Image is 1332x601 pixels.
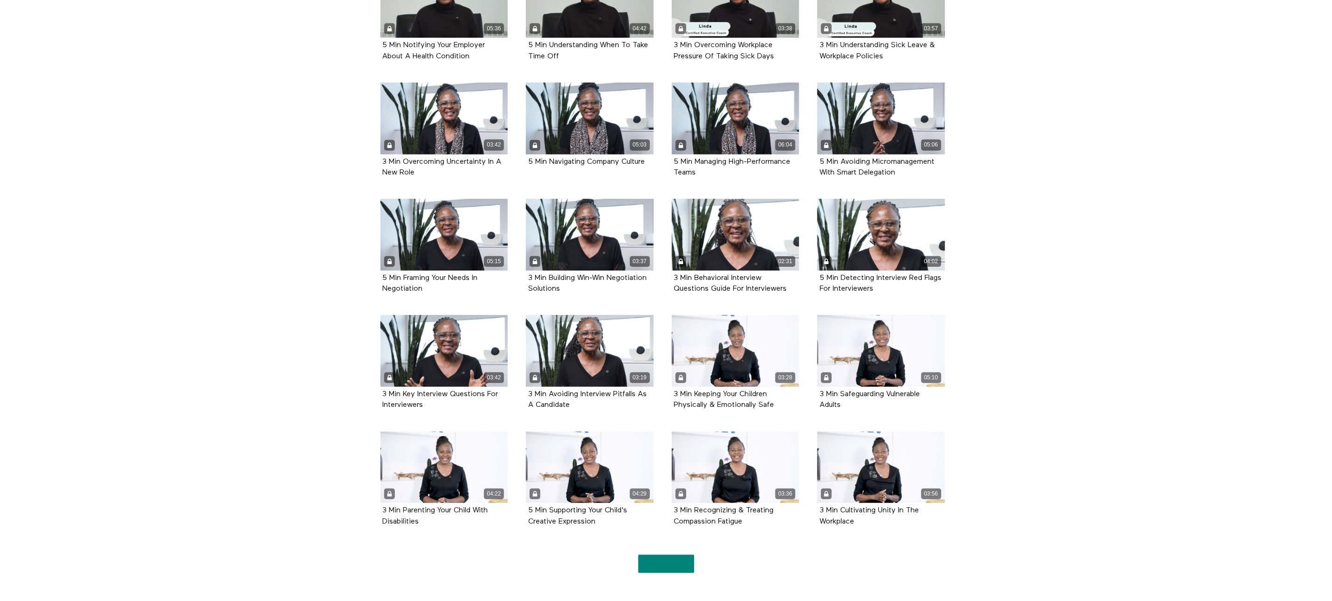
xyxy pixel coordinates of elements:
strong: 3 Min Safeguarding Vulnerable Adults [820,391,920,409]
div: 03:57 [921,23,941,34]
a: 5 Min Avoiding Micromanagement With Smart Delegation 05:06 [817,83,945,154]
div: 03:56 [921,489,941,499]
a: 3 Min Overcoming Uncertainty In A New Role 03:42 [380,83,508,154]
div: 03:42 [484,140,504,150]
a: 3 Min Avoiding Interview Pitfalls As A Candidate [528,391,647,408]
a: 3 Min Recognizing & Treating Compassion Fatigue 03:36 [672,432,800,503]
div: 05:36 [484,23,504,34]
div: 04:02 [921,256,941,267]
div: 05:15 [484,256,504,267]
a: 3 Min Recognizing & Treating Compassion Fatigue [674,507,774,524]
strong: 3 Min Cultivating Unity In The Workplace [820,507,919,525]
a: 3 Min Key Interview Questions For Interviewers [383,391,498,408]
a: 5 Min Managing High-Performance Teams [674,158,791,176]
div: 04:29 [630,489,650,499]
div: 04:42 [630,23,650,34]
a: 5 Min Framing Your Needs In Negotiation 05:15 [380,199,508,271]
a: 3 Min Building Win-Win Negotiation Solutions [528,274,647,292]
a: Show More [638,555,694,573]
a: 5 Min Understanding When To Take Time Off [528,42,648,59]
a: 5 Min Framing Your Needs In Negotiation [383,274,478,292]
div: 04:22 [484,489,504,499]
a: 3 Min Avoiding Interview Pitfalls As A Candidate 03:19 [526,315,654,387]
a: 3 Min Parenting Your Child With Disabilities [383,507,488,524]
div: 03:19 [630,372,650,383]
a: 3 Min Cultivating Unity In The Workplace 03:56 [817,432,945,503]
strong: 3 Min Keeping Your Children Physically & Emotionally Safe [674,391,774,409]
strong: 5 Min Understanding When To Take Time Off [528,42,648,60]
a: 5 Min Detecting Interview Red Flags For Interviewers [820,274,941,292]
strong: 3 Min Understanding Sick Leave & Workplace Policies [820,42,935,60]
a: 5 Min Detecting Interview Red Flags For Interviewers 04:02 [817,199,945,271]
a: 3 Min Overcoming Uncertainty In A New Role [383,158,502,176]
a: 3 Min Parenting Your Child With Disabilities 04:22 [380,432,508,503]
strong: 3 Min Overcoming Workplace Pressure Of Taking Sick Days [674,42,774,60]
strong: 5 Min Navigating Company Culture [528,158,645,166]
a: 5 Min Supporting Your Child's Creative Expression 04:29 [526,432,654,503]
strong: 5 Min Supporting Your Child's Creative Expression [528,507,627,525]
a: 5 Min Supporting Your Child's Creative Expression [528,507,627,524]
div: 05:06 [921,140,941,150]
div: 05:03 [630,140,650,150]
div: 03:38 [775,23,795,34]
a: 5 Min Managing High-Performance Teams 06:04 [672,83,800,154]
a: 3 Min Cultivating Unity In The Workplace [820,507,919,524]
a: 5 Min Navigating Company Culture 05:03 [526,83,654,154]
a: 3 Min Key Interview Questions For Interviewers 03:42 [380,315,508,387]
a: 3 Min Building Win-Win Negotiation Solutions 03:37 [526,199,654,271]
a: 3 Min Behavioral Interview Questions Guide For Interviewers [674,274,787,292]
a: 3 Min Keeping Your Children Physically & Emotionally Safe 03:28 [672,315,800,387]
a: 5 Min Navigating Company Culture [528,158,645,165]
strong: 3 Min Recognizing & Treating Compassion Fatigue [674,507,774,525]
a: 5 Min Notifying Your Employer About A Health Condition [383,42,485,59]
a: 3 Min Safeguarding Vulnerable Adults 05:10 [817,315,945,387]
strong: 3 Min Key Interview Questions For Interviewers [383,391,498,409]
strong: 3 Min Avoiding Interview Pitfalls As A Candidate [528,391,647,409]
div: 06:04 [775,140,795,150]
div: 03:36 [775,489,795,499]
a: 3 Min Overcoming Workplace Pressure Of Taking Sick Days [674,42,774,59]
a: 5 Min Avoiding Micromanagement With Smart Delegation [820,158,934,176]
div: 02:31 [775,256,795,267]
div: 03:28 [775,372,795,383]
a: 3 Min Understanding Sick Leave & Workplace Policies [820,42,935,59]
a: 3 Min Safeguarding Vulnerable Adults [820,391,920,408]
strong: 3 Min Parenting Your Child With Disabilities [383,507,488,525]
div: 05:10 [921,372,941,383]
a: 3 Min Keeping Your Children Physically & Emotionally Safe [674,391,774,408]
a: 3 Min Behavioral Interview Questions Guide For Interviewers 02:31 [672,199,800,271]
strong: 5 Min Notifying Your Employer About A Health Condition [383,42,485,60]
div: 03:37 [630,256,650,267]
div: 03:42 [484,372,504,383]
